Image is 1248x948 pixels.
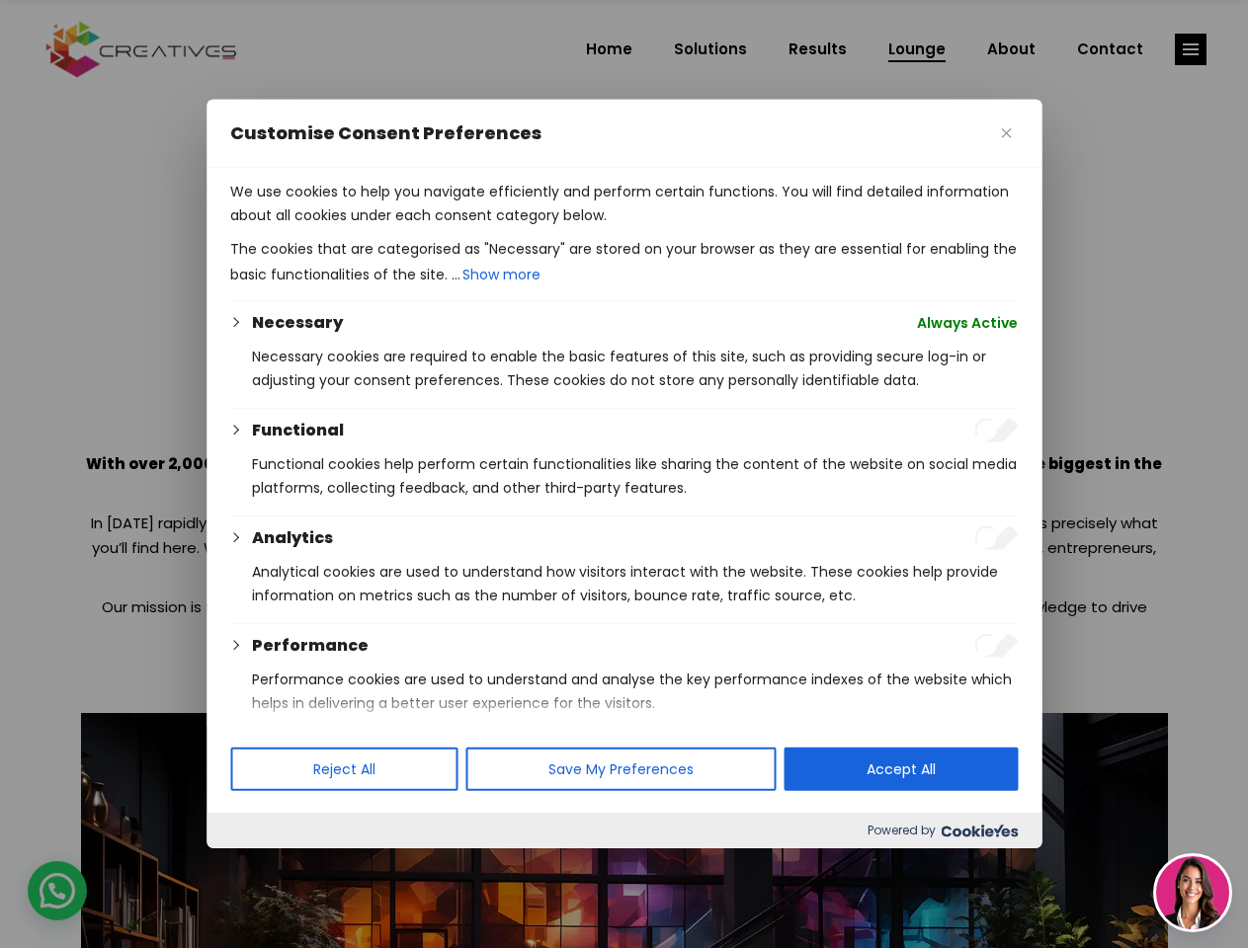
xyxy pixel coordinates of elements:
p: Functional cookies help perform certain functionalities like sharing the content of the website o... [252,452,1018,500]
button: Save My Preferences [465,748,776,791]
button: Necessary [252,311,343,335]
img: agent [1156,856,1229,929]
img: Close [1001,128,1011,138]
button: Performance [252,634,369,658]
span: Customise Consent Preferences [230,121,541,145]
div: Customise Consent Preferences [207,100,1041,848]
button: Show more [460,261,542,288]
input: Enable Performance [974,634,1018,658]
button: Reject All [230,748,458,791]
input: Enable Functional [974,419,1018,442]
button: Accept All [784,748,1018,791]
p: Necessary cookies are required to enable the basic features of this site, such as providing secur... [252,345,1018,392]
button: Analytics [252,526,333,550]
p: We use cookies to help you navigate efficiently and perform certain functions. You will find deta... [230,180,1018,227]
div: Powered by [207,813,1041,848]
button: Functional [252,419,344,442]
p: Analytical cookies are used to understand how visitors interact with the website. These cookies h... [252,560,1018,607]
p: The cookies that are categorised as "Necessary" are stored on your browser as they are essential ... [230,237,1018,288]
p: Performance cookies are used to understand and analyse the key performance indexes of the website... [252,668,1018,715]
span: Always Active [917,311,1018,335]
button: Close [994,121,1018,145]
img: Cookieyes logo [941,825,1018,837]
input: Enable Analytics [974,526,1018,550]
